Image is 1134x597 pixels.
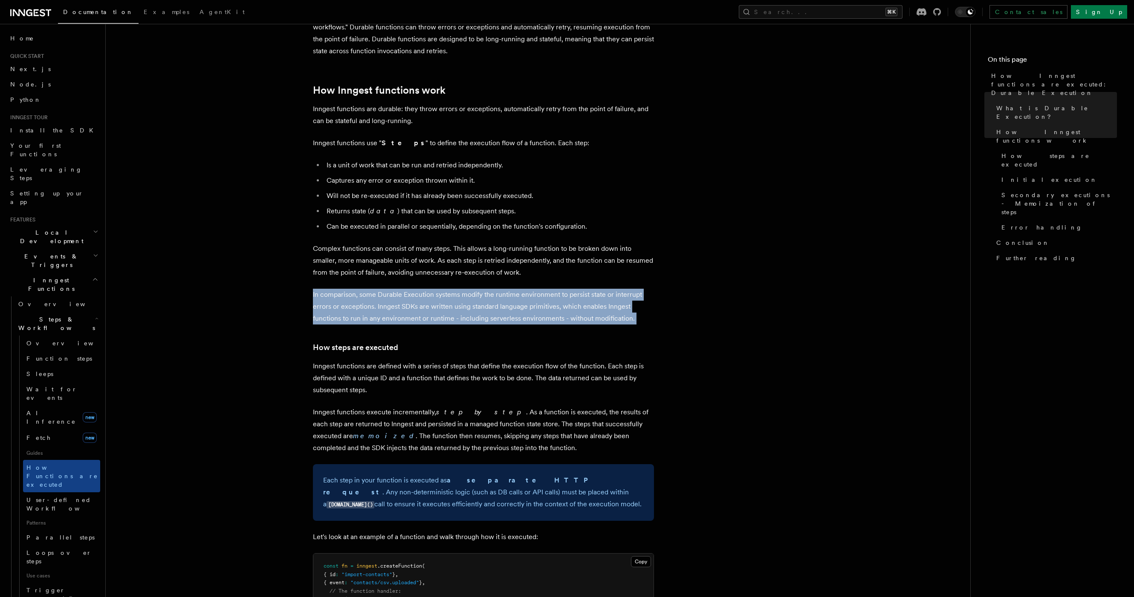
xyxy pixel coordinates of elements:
[382,139,425,147] strong: Steps
[7,249,100,273] button: Events & Triggers
[323,476,593,496] strong: a separate HTTP request
[23,492,100,516] a: User-defined Workflows
[26,340,114,347] span: Overview
[313,360,654,396] p: Inngest functions are defined with a series of steps that define the execution flow of the functi...
[344,580,347,586] span: :
[26,464,98,488] span: How Functions are executed
[330,588,401,594] span: // The function handler:
[885,8,897,16] kbd: ⌘K
[26,549,92,565] span: Loops over steps
[991,72,1117,97] span: How Inngest functions are executed: Durable Execution
[7,276,92,293] span: Inngest Functions
[996,254,1076,262] span: Further reading
[392,571,395,577] span: }
[323,474,644,511] p: Each step in your function is executed as . Any non-deterministic logic (such as DB calls or API ...
[313,103,654,127] p: Inngest functions are durable: they throw errors or exceptions, automatically retry from the poin...
[1001,175,1097,184] span: Initial execution
[313,342,398,353] a: How steps are executed
[15,315,95,332] span: Steps & Workflows
[7,123,100,138] a: Install the SDK
[7,114,48,121] span: Inngest tour
[10,96,41,103] span: Python
[631,556,651,567] button: Copy
[26,386,77,401] span: Wait for events
[10,66,51,72] span: Next.js
[350,580,419,586] span: "contacts/csv.uploaded"
[1001,223,1082,232] span: Error handling
[194,3,250,23] a: AgentKit
[26,497,103,512] span: User-defined Workflows
[327,501,374,508] code: [DOMAIN_NAME]()
[23,336,100,351] a: Overview
[7,273,100,296] button: Inngest Functions
[1001,191,1117,216] span: Secondary executions - Memoization of steps
[988,68,1117,100] a: How Inngest functions are executed: Durable Execution
[23,545,100,569] a: Loops over steps
[341,563,347,569] span: fn
[313,243,654,278] p: Complex functions can consist of many steps. This allows a long-running function to be broken dow...
[1001,152,1117,169] span: How steps are executed
[419,580,422,586] span: }
[23,530,100,545] a: Parallel steps
[324,159,654,171] li: Is a unit of work that can be run and retried independently.
[336,571,338,577] span: :
[324,221,654,232] li: Can be executed in parallel or sequentially, depending on the function's configuration.
[23,429,100,446] a: Fetchnew
[10,81,51,88] span: Node.js
[26,434,51,441] span: Fetch
[993,235,1117,250] a: Conclusion
[998,172,1117,187] a: Initial execution
[313,406,654,454] p: Inngest functions execute incrementally, . As a function is executed, the results of each step ar...
[998,148,1117,172] a: How steps are executed
[26,410,76,425] span: AI Inference
[10,127,98,134] span: Install the SDK
[7,61,100,77] a: Next.js
[313,84,445,96] a: How Inngest functions work
[313,531,654,543] p: Let's look at an example of a function and walk through how it is executed:
[26,534,95,541] span: Parallel steps
[10,142,61,158] span: Your first Functions
[324,580,344,586] span: { event
[23,351,100,366] a: Function steps
[996,128,1117,145] span: How Inngest functions work
[993,124,1117,148] a: How Inngest functions work
[7,186,100,210] a: Setting up your app
[144,9,189,15] span: Examples
[324,571,336,577] span: { id
[989,5,1067,19] a: Contact sales
[353,432,416,440] a: memoized
[993,250,1117,266] a: Further reading
[7,92,100,107] a: Python
[996,104,1117,121] span: What is Durable Execution?
[993,100,1117,124] a: What is Durable Execution?
[15,296,100,312] a: Overview
[350,563,353,569] span: =
[356,563,377,569] span: inngest
[83,412,97,422] span: new
[58,3,139,24] a: Documentation
[26,370,53,377] span: Sleeps
[23,382,100,405] a: Wait for events
[7,162,100,186] a: Leveraging Steps
[739,5,903,19] button: Search...⌘K
[63,9,133,15] span: Documentation
[139,3,194,23] a: Examples
[436,408,526,416] em: step by step
[7,31,100,46] a: Home
[200,9,245,15] span: AgentKit
[377,563,422,569] span: .createFunction
[26,355,92,362] span: Function steps
[341,571,392,577] span: "import-contacts"
[23,569,100,583] span: Use cases
[10,190,84,205] span: Setting up your app
[324,175,654,187] li: Captures any error or exception thrown within it.
[988,55,1117,68] h4: On this page
[1071,5,1127,19] a: Sign Up
[15,312,100,336] button: Steps & Workflows
[313,289,654,324] p: In comparison, some Durable Execution systems modify the runtime environment to persist state or ...
[7,138,100,162] a: Your first Functions
[23,366,100,382] a: Sleeps
[23,460,100,492] a: How Functions are executed
[324,205,654,217] li: Returns state ( ) that can be used by subsequent steps.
